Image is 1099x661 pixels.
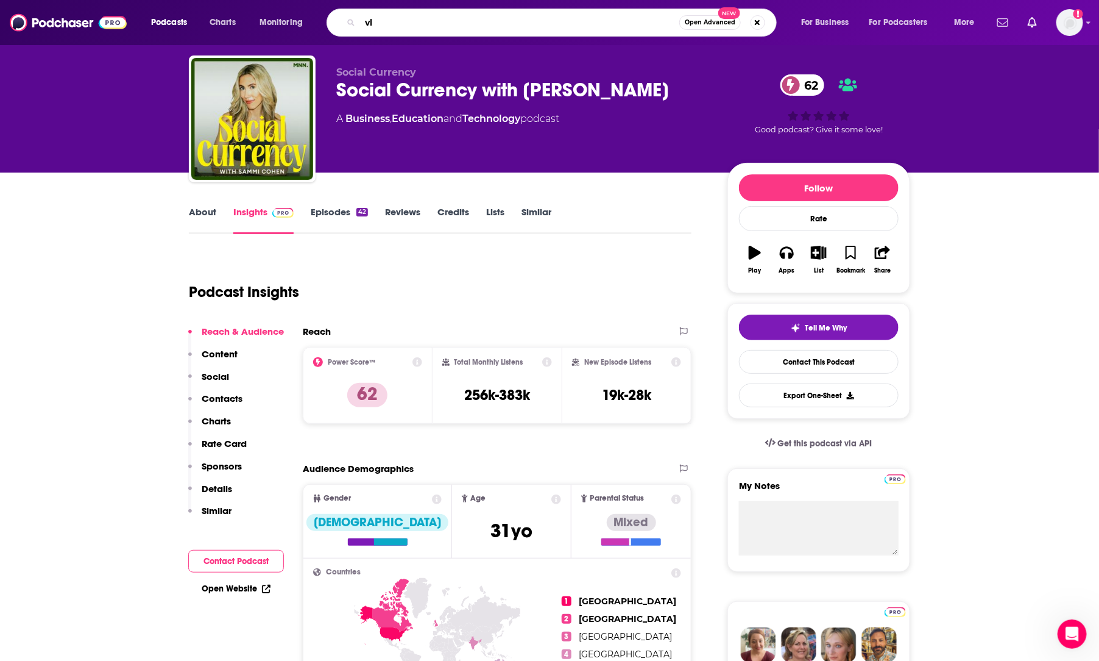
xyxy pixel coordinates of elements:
a: Credits [437,206,469,234]
a: Education [392,113,443,124]
span: More [954,14,975,31]
span: Monitoring [260,14,303,31]
img: Podchaser Pro [885,474,906,484]
div: Bookmark [836,267,865,274]
img: Podchaser - Follow, Share and Rate Podcasts [10,11,127,34]
a: Open Website [202,584,270,594]
button: Similar [188,505,231,527]
button: Share [867,238,899,282]
button: Rate Card [188,438,247,460]
span: and [443,113,462,124]
button: Apps [771,238,802,282]
img: User Profile [1056,9,1083,36]
span: [GEOGRAPHIC_DATA] [579,631,672,642]
p: Contacts [202,393,242,404]
iframe: Intercom live chat [1058,620,1087,649]
button: Charts [188,415,231,438]
div: A podcast [336,112,559,126]
a: Show notifications dropdown [1023,12,1042,33]
span: Logged in as abbie.hatfield [1056,9,1083,36]
label: My Notes [739,480,899,501]
span: Gender [323,495,351,502]
button: Details [188,483,232,506]
div: Search podcasts, credits, & more... [338,9,788,37]
div: List [814,267,824,274]
a: Business [345,113,390,124]
h2: Audience Demographics [303,463,414,474]
div: Apps [779,267,795,274]
button: open menu [251,13,319,32]
p: Charts [202,415,231,427]
p: Reach & Audience [202,326,284,337]
span: [GEOGRAPHIC_DATA] [579,649,672,660]
svg: Add a profile image [1073,9,1083,19]
span: Parental Status [590,495,644,502]
span: Countries [326,568,361,576]
div: Rate [739,206,899,231]
button: Follow [739,174,899,201]
span: New [718,7,740,19]
h3: 256k-383k [464,386,530,404]
p: Social [202,371,229,382]
h3: 19k-28k [602,386,651,404]
span: For Podcasters [869,14,928,31]
p: Similar [202,505,231,516]
span: 1 [562,596,571,606]
span: Social Currency [336,66,416,78]
a: Contact This Podcast [739,350,899,374]
span: 2 [562,614,571,624]
button: Contacts [188,393,242,415]
h2: New Episode Listens [584,358,651,366]
a: About [189,206,216,234]
button: Play [739,238,771,282]
button: Social [188,371,229,393]
div: [DEMOGRAPHIC_DATA] [306,514,448,531]
button: List [803,238,835,282]
a: Lists [486,206,504,234]
a: Technology [462,113,520,124]
a: Pro website [885,606,906,617]
button: open menu [143,13,203,32]
span: [GEOGRAPHIC_DATA] [579,613,676,624]
p: Sponsors [202,460,242,472]
button: open menu [861,13,945,32]
span: Good podcast? Give it some love! [755,125,883,134]
p: Content [202,348,238,360]
img: Podchaser Pro [885,607,906,617]
h2: Total Monthly Listens [454,358,523,366]
p: Details [202,483,232,495]
a: Reviews [385,206,420,234]
span: Podcasts [151,14,187,31]
div: Mixed [607,514,656,531]
span: 31 yo [490,519,532,543]
button: open menu [793,13,864,32]
span: Get this podcast via API [778,438,872,449]
span: Age [470,495,486,502]
a: Similar [521,206,551,234]
button: Export One-Sheet [739,384,899,407]
div: Play [749,267,762,274]
a: Show notifications dropdown [992,12,1013,33]
a: 62 [780,74,825,96]
p: 62 [347,383,387,407]
img: Social Currency with Sammi Cohen [191,58,313,180]
h1: Podcast Insights [189,283,299,301]
span: Open Advanced [685,20,735,26]
a: Pro website [885,473,906,484]
div: 62Good podcast? Give it some love! [727,66,910,142]
a: Episodes42 [311,206,368,234]
button: tell me why sparkleTell Me Why [739,315,899,340]
h2: Power Score™ [328,358,375,366]
input: Search podcasts, credits, & more... [360,13,679,32]
button: Reach & Audience [188,326,284,348]
p: Rate Card [202,438,247,449]
span: [GEOGRAPHIC_DATA] [579,596,676,607]
span: 3 [562,632,571,641]
button: Show profile menu [1056,9,1083,36]
span: 4 [562,649,571,659]
a: Get this podcast via API [755,429,882,459]
img: tell me why sparkle [791,323,800,333]
span: , [390,113,392,124]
